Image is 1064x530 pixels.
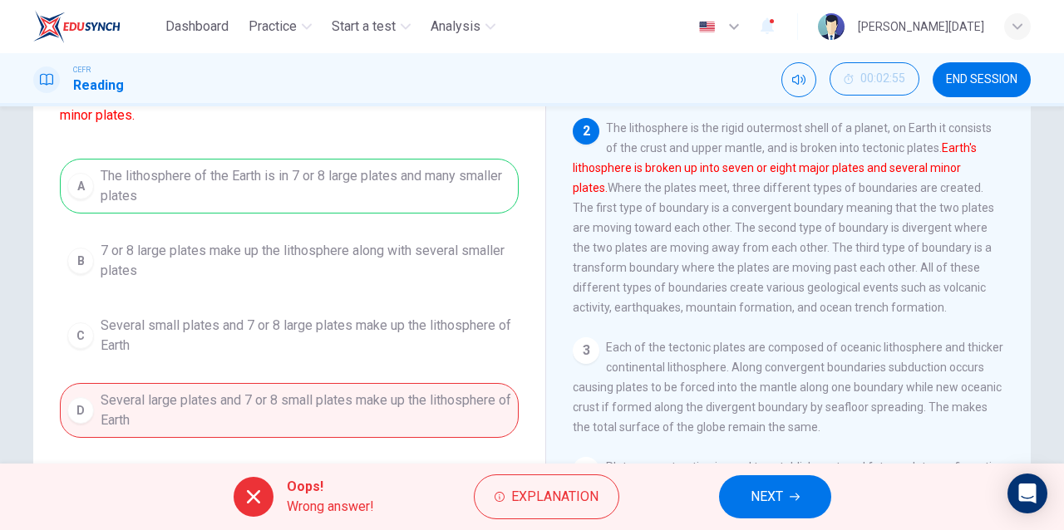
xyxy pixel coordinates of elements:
div: 4 [573,457,599,483]
span: Analysis [431,17,480,37]
img: EduSynch logo [33,10,121,43]
div: Mute [781,62,816,97]
span: Wrong answer! [287,497,374,517]
span: END SESSION [946,73,1017,86]
div: [PERSON_NAME][DATE] [858,17,984,37]
span: 00:02:55 [860,72,905,86]
button: Explanation [474,474,619,519]
button: Dashboard [159,12,235,42]
span: The lithosphere is the rigid outermost shell of a planet, on Earth it consists of the crust and u... [573,121,994,314]
button: 00:02:55 [830,62,919,96]
span: NEXT [751,485,783,508]
span: Each of the tectonic plates are composed of oceanic lithosphere and thicker continental lithosphe... [573,341,1003,434]
a: EduSynch logo [33,10,159,43]
span: Explanation [511,485,598,508]
font: Earth's lithosphere is broken up into seven or eight major plates and several minor plates. [573,141,977,194]
span: CEFR [73,64,91,76]
div: 2 [573,118,599,145]
div: Hide [830,62,919,97]
img: en [697,21,717,33]
h1: Reading [73,76,124,96]
span: Dashboard [165,17,229,37]
button: END SESSION [933,62,1031,97]
span: Oops! [287,477,374,497]
span: Practice [249,17,297,37]
button: NEXT [719,475,831,518]
button: Start a test [325,12,417,42]
span: Start a test [332,17,396,37]
img: Profile picture [818,13,845,40]
div: Open Intercom Messenger [1007,474,1047,513]
button: Analysis [424,12,502,42]
div: 3 [573,337,599,364]
button: Practice [242,12,318,42]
